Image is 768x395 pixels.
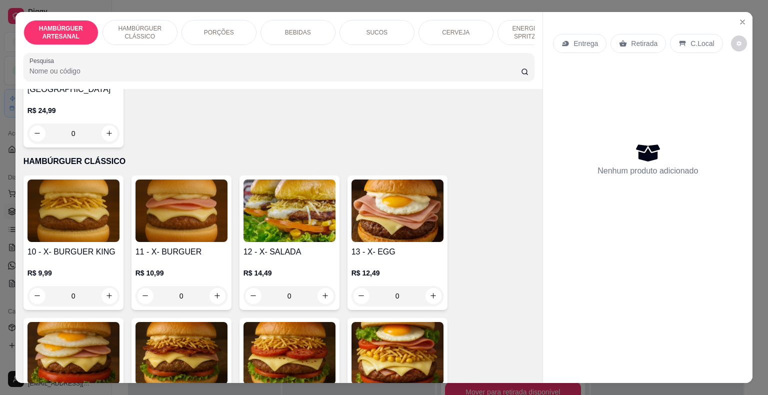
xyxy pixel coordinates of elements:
[351,268,443,278] p: R$ 12,49
[243,179,335,242] img: product-image
[32,24,90,40] p: HAMBÚRGUER ARTESANAL
[27,322,119,384] img: product-image
[27,268,119,278] p: R$ 9,99
[204,28,234,36] p: PORÇÕES
[597,165,698,177] p: Nenhum produto adicionado
[442,28,469,36] p: CERVEJA
[135,268,227,278] p: R$ 10,99
[29,66,521,76] input: Pesquisa
[23,155,535,167] p: HAMBÚRGUER CLÁSSICO
[111,24,169,40] p: HAMBÚRGUER CLÁSSICO
[573,38,598,48] p: Entrega
[243,322,335,384] img: product-image
[351,179,443,242] img: product-image
[690,38,714,48] p: C.Local
[135,322,227,384] img: product-image
[366,28,387,36] p: SUCOS
[27,179,119,242] img: product-image
[351,322,443,384] img: product-image
[243,268,335,278] p: R$ 14,49
[135,179,227,242] img: product-image
[135,246,227,258] h4: 11 - X- BURGUER
[631,38,657,48] p: Retirada
[351,246,443,258] h4: 13 - X- EGG
[243,246,335,258] h4: 12 - X- SALADA
[734,14,750,30] button: Close
[29,56,57,65] label: Pesquisa
[27,246,119,258] h4: 10 - X- BURGUER KING
[27,83,119,95] h4: [GEOGRAPHIC_DATA]
[731,35,747,51] button: decrease-product-quantity
[285,28,311,36] p: BEBIDAS
[27,105,119,115] p: R$ 24,99
[506,24,564,40] p: ENERGÉTICO E SPRITZ DRINK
